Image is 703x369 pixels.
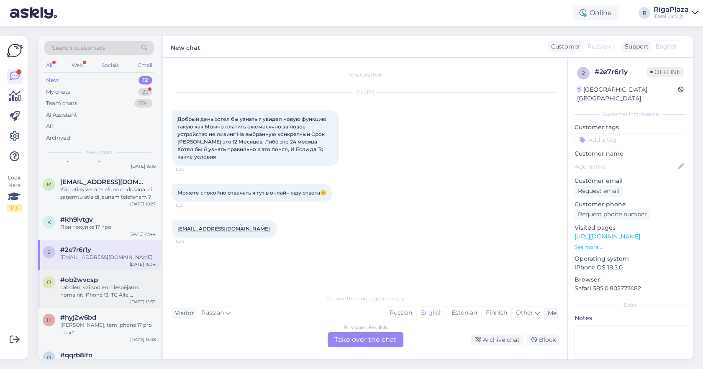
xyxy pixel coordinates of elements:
[48,249,51,255] span: 2
[172,71,559,79] div: Chat started
[647,67,684,77] span: Offline
[577,85,678,103] div: [GEOGRAPHIC_DATA], [GEOGRAPHIC_DATA]
[46,134,70,142] div: Archived
[136,60,154,71] div: Email
[7,174,22,212] div: Look Here
[46,88,70,96] div: My chats
[575,233,640,240] a: [URL][DOMAIN_NAME]
[60,254,156,261] div: [EMAIL_ADDRESS][DOMAIN_NAME]
[174,202,205,208] span: 16:31
[201,308,224,318] span: Russian
[174,238,205,244] span: 16:34
[60,284,156,299] div: Labdien, vai šodien ir iespējams nomainīt iPhone 13, TC Alfa, akumulatoru?
[575,284,686,293] p: Safari 385.0.802777482
[470,334,523,346] div: Archive chat
[60,178,147,186] span: mihailovajekaterina5@gmail.com
[656,42,677,51] span: English
[582,70,585,76] span: 2
[344,324,387,331] div: Russian to English
[548,42,580,51] div: Customer
[130,336,156,343] div: [DATE] 15:38
[129,231,156,237] div: [DATE] 17:44
[46,99,77,108] div: Team chats
[575,200,686,209] p: Customer phone
[60,351,92,359] span: #qqrb8lfn
[46,76,59,85] div: New
[575,243,686,251] p: See more ...
[654,6,698,20] a: RigaPlazaiDeal Latvija
[47,279,51,285] span: o
[516,309,533,316] span: Other
[138,88,152,96] div: 25
[575,275,686,284] p: Browser
[575,254,686,263] p: Operating system
[60,216,93,223] span: #kh9lvtgv
[7,204,22,212] div: 1 / 3
[60,321,156,336] div: [PERSON_NAME], tem iphone 17 pro max?
[588,42,610,51] span: Russian
[86,149,113,156] span: New chats
[60,223,156,231] div: При покупке 17 про
[134,99,152,108] div: 99+
[416,307,447,319] div: English
[575,177,686,185] p: Customer email
[130,299,156,305] div: [DATE] 15:53
[573,5,618,20] div: Online
[100,60,121,71] div: Socials
[60,246,91,254] span: #2e7r6r1y
[7,43,23,59] img: Askly Logo
[60,314,96,321] span: #hyj2w6bd
[60,276,98,284] span: #ob2wvcsp
[47,354,51,361] span: q
[139,76,152,85] div: 12
[174,166,205,172] span: 16:30
[47,219,51,225] span: k
[171,41,200,52] label: New chat
[328,332,403,347] div: Take over the chat
[46,111,77,119] div: AI Assistant
[172,89,559,96] div: [DATE]
[385,307,416,319] div: Russian
[60,186,156,201] div: Kā notiek veca telefona nodošana lai saņemtu atlaidi jaunam telefonam ?
[177,116,328,160] span: Добрый день хотел бы узнать я увидел новую функцию такую как Можно платить ежемесячно за новое ус...
[575,314,686,323] p: Notes
[447,307,481,319] div: Estonian
[575,149,686,158] p: Customer name
[70,60,85,71] div: Web
[131,163,156,169] div: [DATE] 19:19
[526,334,559,346] div: Block
[575,301,686,309] div: Extra
[47,181,51,187] span: m
[172,295,559,302] div: Choose the language and reply
[575,162,677,171] input: Add name
[595,67,647,77] div: # 2e7r6r1y
[654,6,689,13] div: RigaPlaza
[575,263,686,272] p: iPhone OS 18.5.0
[575,209,650,220] div: Request phone number
[130,201,156,207] div: [DATE] 18:27
[44,60,54,71] div: All
[575,123,686,132] p: Customer tags
[575,185,623,197] div: Request email
[177,225,270,232] a: [EMAIL_ADDRESS][DOMAIN_NAME]
[575,223,686,232] p: Visited pages
[654,13,689,20] div: iDeal Latvija
[177,190,326,196] span: Можете спокойно отвечать я тут в онлайн жду ответа🙂
[481,307,511,319] div: Finnish
[52,44,105,52] span: Search customers
[639,7,650,19] div: R
[130,261,156,267] div: [DATE] 16:34
[172,309,194,318] div: Visitor
[46,122,53,131] div: All
[47,317,51,323] span: h
[544,309,557,318] div: Me
[575,110,686,118] div: Customer information
[575,133,686,146] input: Add a tag
[621,42,649,51] div: Support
